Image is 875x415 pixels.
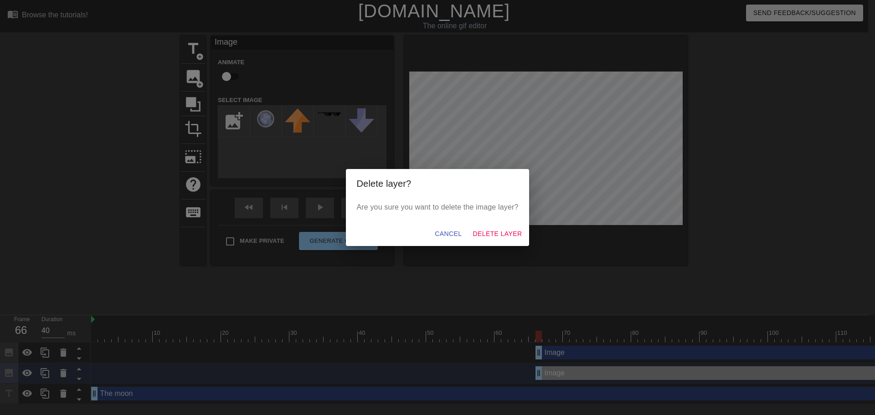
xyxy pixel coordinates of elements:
span: Delete Layer [473,228,522,240]
button: Cancel [431,225,465,242]
h2: Delete layer? [357,176,519,191]
p: Are you sure you want to delete the image layer? [357,202,519,213]
span: Cancel [435,228,462,240]
button: Delete Layer [469,225,525,242]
